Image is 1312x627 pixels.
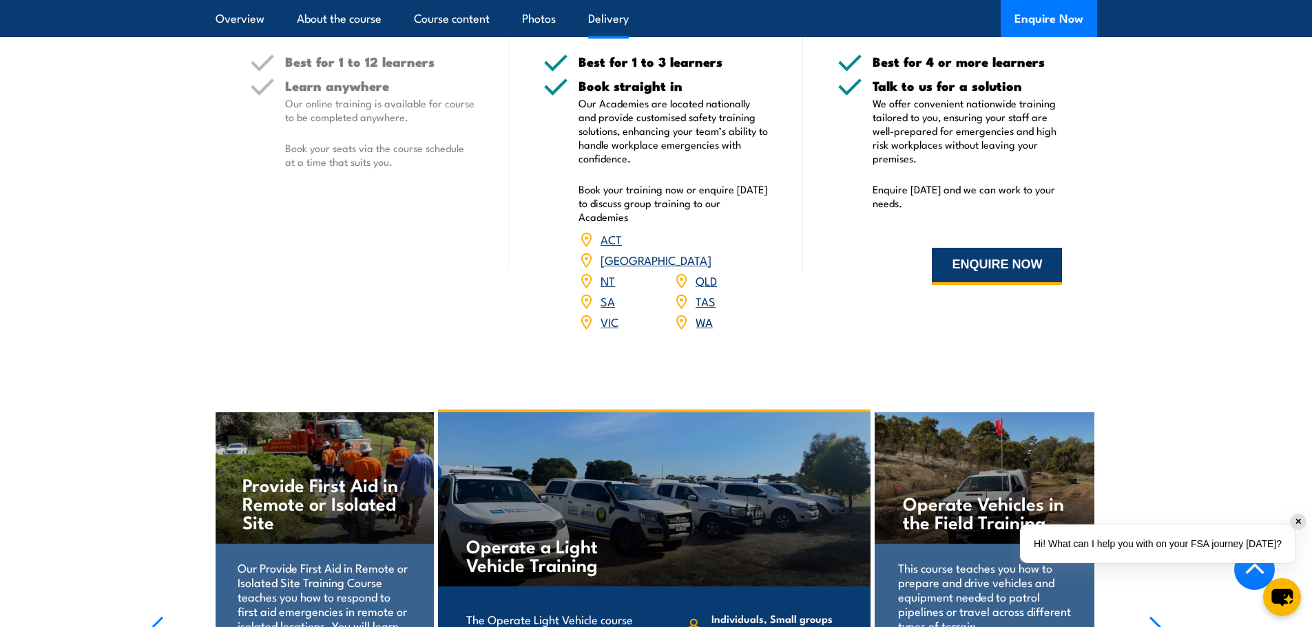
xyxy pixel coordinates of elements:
p: Book your seats via the course schedule at a time that suits you. [285,141,475,169]
h4: Operate a Light Vehicle Training [466,536,628,573]
div: Hi! What can I help you with on your FSA journey [DATE]? [1020,524,1295,563]
h5: Talk to us for a solution [873,79,1063,92]
h5: Learn anywhere [285,79,475,92]
p: We offer convenient nationwide training tailored to you, ensuring your staff are well-prepared fo... [873,96,1063,165]
a: TAS [696,293,716,309]
h5: Best for 1 to 12 learners [285,55,475,68]
h3: Our Academies [543,21,741,37]
h5: Best for 1 to 3 learners [579,55,769,68]
h5: Book straight in [579,79,769,92]
p: Book your training now or enquire [DATE] to discuss group training to our Academies [579,182,769,224]
a: NT [601,272,615,288]
h5: Best for 4 or more learners [873,55,1063,68]
a: ACT [601,231,622,247]
h3: Your Location [837,21,1035,37]
a: VIC [601,313,618,330]
a: QLD [696,272,717,288]
div: ✕ [1291,514,1306,529]
a: WA [696,313,713,330]
p: Enquire [DATE] and we can work to your needs. [873,182,1063,210]
h4: Provide First Aid in Remote or Isolated Site [242,475,406,531]
p: Our Academies are located nationally and provide customised safety training solutions, enhancing ... [579,96,769,165]
button: chat-button [1263,578,1301,616]
p: Our online training is available for course to be completed anywhere. [285,96,475,124]
h4: Operate Vehicles in the Field Training [903,493,1066,531]
a: SA [601,293,615,309]
button: ENQUIRE NOW [932,248,1062,285]
h3: Online [250,21,448,37]
a: [GEOGRAPHIC_DATA] [601,251,711,268]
